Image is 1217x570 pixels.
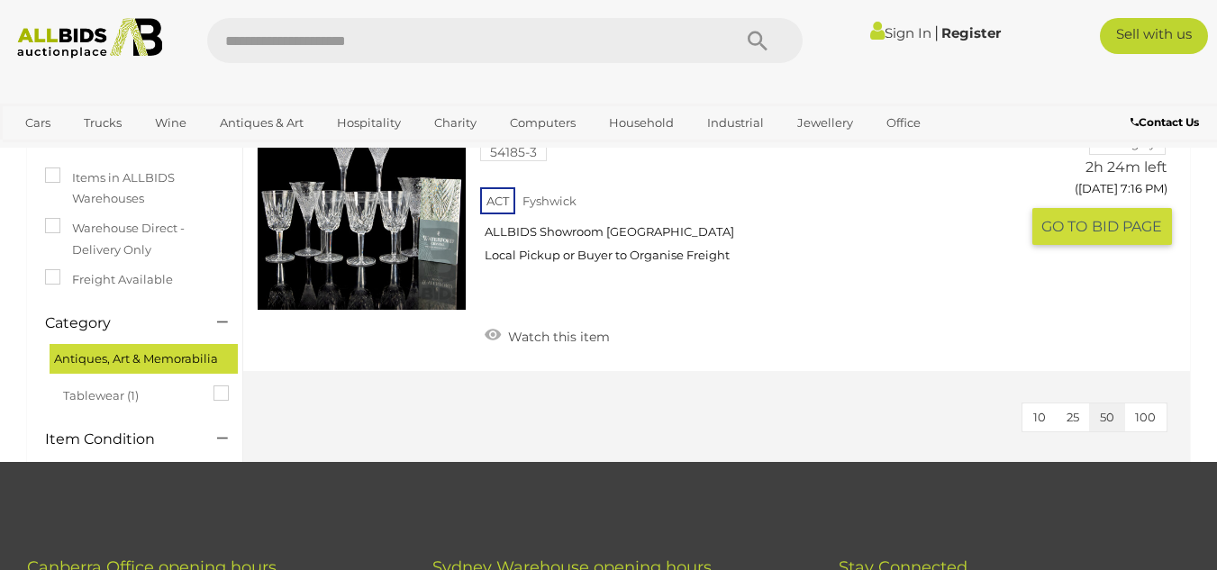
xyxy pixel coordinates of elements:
[713,18,803,63] button: Search
[480,321,614,348] a: Watch this item
[45,431,190,448] h4: Item Condition
[143,108,198,138] a: Wine
[9,18,171,59] img: Allbids.com.au
[45,315,190,331] h4: Category
[45,218,224,260] label: Warehouse Direct - Delivery Only
[1089,403,1125,431] button: 50
[1124,403,1167,431] button: 100
[14,138,74,167] a: Sports
[63,381,198,406] span: Tablewear (1)
[325,108,413,138] a: Hospitality
[1100,18,1208,54] a: Sell with us
[1022,403,1057,431] button: 10
[875,108,932,138] a: Office
[1046,101,1172,247] a: $102 Greengrey 2h 24m left ([DATE] 7:16 PM) GO TOBID PAGE
[1056,403,1090,431] button: 25
[1131,113,1203,132] a: Contact Us
[597,108,686,138] a: Household
[941,24,1001,41] a: Register
[72,108,133,138] a: Trucks
[498,108,587,138] a: Computers
[494,101,1019,276] a: Set Four Waterford Crystal Lismore Wine Glasses Along with Three [PERSON_NAME] Beaconsfield Glass...
[1100,410,1114,424] span: 50
[1041,217,1092,236] span: GO TO
[870,24,931,41] a: Sign In
[786,108,865,138] a: Jewellery
[695,108,776,138] a: Industrial
[1131,115,1199,129] b: Contact Us
[45,269,173,290] label: Freight Available
[934,23,939,42] span: |
[1135,410,1156,424] span: 100
[84,138,235,167] a: [GEOGRAPHIC_DATA]
[1092,217,1162,236] span: BID PAGE
[45,167,224,210] label: Items in ALLBIDS Warehouses
[504,329,610,345] span: Watch this item
[14,108,62,138] a: Cars
[1032,208,1172,245] button: GO TOBID PAGE
[1033,410,1046,424] span: 10
[50,344,238,374] div: Antiques, Art & Memorabilia
[422,108,488,138] a: Charity
[208,108,315,138] a: Antiques & Art
[1067,410,1079,424] span: 25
